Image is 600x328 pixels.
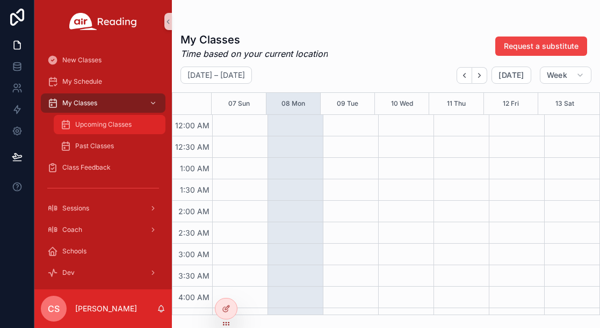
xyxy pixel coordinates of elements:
[176,293,212,302] span: 4:00 AM
[62,56,102,64] span: New Classes
[187,70,245,81] h2: [DATE] – [DATE]
[41,263,165,282] a: Dev
[180,47,328,60] em: Time based on your current location
[172,121,212,130] span: 12:00 AM
[495,37,587,56] button: Request a substitute
[503,93,519,114] button: 12 Fri
[176,314,212,323] span: 4:30 AM
[177,185,212,194] span: 1:30 AM
[48,302,60,315] span: CS
[504,41,579,52] span: Request a substitute
[41,220,165,239] a: Coach
[41,93,165,113] a: My Classes
[281,93,305,114] button: 08 Mon
[498,70,524,80] span: [DATE]
[555,93,574,114] button: 13 Sat
[54,136,165,156] a: Past Classes
[337,93,358,114] button: 09 Tue
[172,142,212,151] span: 12:30 AM
[176,271,212,280] span: 3:30 AM
[41,158,165,177] a: Class Feedback
[472,67,487,84] button: Next
[540,67,591,84] button: Week
[62,77,102,86] span: My Schedule
[457,67,472,84] button: Back
[75,303,137,314] p: [PERSON_NAME]
[447,93,466,114] button: 11 Thu
[41,50,165,70] a: New Classes
[34,43,172,289] div: scrollable content
[75,120,132,129] span: Upcoming Classes
[176,207,212,216] span: 2:00 AM
[41,199,165,218] a: Sessions
[176,228,212,237] span: 2:30 AM
[41,242,165,261] a: Schools
[547,70,567,80] span: Week
[41,72,165,91] a: My Schedule
[62,163,111,172] span: Class Feedback
[180,32,328,47] h1: My Classes
[228,93,250,114] button: 07 Sun
[177,164,212,173] span: 1:00 AM
[176,250,212,259] span: 3:00 AM
[62,268,75,277] span: Dev
[62,225,82,234] span: Coach
[54,115,165,134] a: Upcoming Classes
[69,13,137,30] img: App logo
[62,247,86,256] span: Schools
[62,204,89,213] span: Sessions
[62,99,97,107] span: My Classes
[391,93,413,114] button: 10 Wed
[491,67,531,84] button: [DATE]
[75,142,114,150] span: Past Classes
